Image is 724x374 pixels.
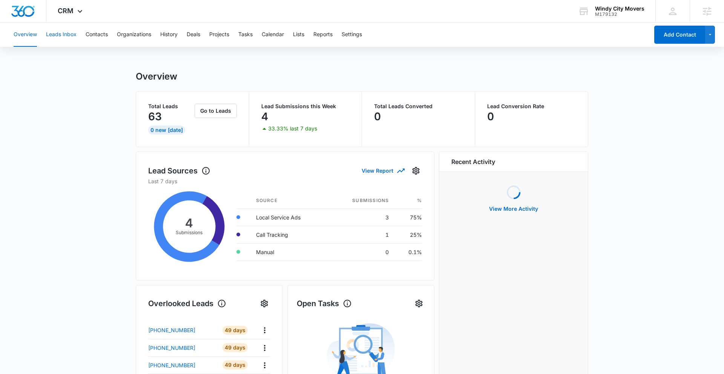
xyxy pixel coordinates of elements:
a: [PHONE_NUMBER] [148,326,217,334]
div: 49 Days [222,343,248,352]
a: [PHONE_NUMBER] [148,361,217,369]
th: Source [250,193,328,209]
button: Contacts [86,23,108,47]
div: v 4.0.25 [21,12,37,18]
button: Calendar [262,23,284,47]
td: 75% [395,208,422,226]
h1: Overview [136,71,177,82]
div: Domain: [DOMAIN_NAME] [20,20,83,26]
td: 1 [328,226,395,243]
div: Domain Overview [29,44,67,49]
button: Go to Leads [195,104,237,118]
p: 33.33% last 7 days [268,126,317,131]
h1: Overlooked Leads [148,298,226,309]
td: 3 [328,208,395,226]
h6: Recent Activity [451,157,495,166]
img: tab_domain_overview_orange.svg [20,44,26,50]
div: 49 Days [222,360,248,369]
p: 63 [148,110,162,123]
td: Call Tracking [250,226,328,243]
p: 4 [261,110,268,123]
h1: Lead Sources [148,165,210,176]
td: Local Service Ads [250,208,328,226]
th: % [395,193,422,209]
button: Actions [259,324,270,336]
div: Keywords by Traffic [83,44,127,49]
button: View More Activity [482,200,546,218]
button: Leads Inbox [46,23,77,47]
p: [PHONE_NUMBER] [148,361,195,369]
img: website_grey.svg [12,20,18,26]
p: Last 7 days [148,177,422,185]
div: 0 New [DATE] [148,126,185,135]
span: CRM [58,7,74,15]
button: Deals [187,23,200,47]
button: Overview [14,23,37,47]
p: Lead Conversion Rate [487,104,576,109]
button: Settings [258,297,270,310]
p: Lead Submissions this Week [261,104,350,109]
a: [PHONE_NUMBER] [148,344,217,352]
button: Projects [209,23,229,47]
img: logo_orange.svg [12,12,18,18]
button: View Report [362,164,404,177]
button: Settings [413,297,425,310]
button: Settings [410,165,422,177]
button: Reports [313,23,333,47]
button: Organizations [117,23,151,47]
th: Submissions [328,193,395,209]
td: 25% [395,226,422,243]
button: History [160,23,178,47]
button: Settings [342,23,362,47]
td: 0 [328,243,395,261]
h1: Open Tasks [297,298,352,309]
td: 0.1% [395,243,422,261]
button: Actions [259,342,270,354]
p: [PHONE_NUMBER] [148,344,195,352]
div: account name [595,6,644,12]
div: 49 Days [222,326,248,335]
button: Lists [293,23,304,47]
p: 0 [374,110,381,123]
p: Total Leads [148,104,193,109]
div: account id [595,12,644,17]
a: Go to Leads [195,107,237,114]
p: Total Leads Converted [374,104,463,109]
button: Add Contact [654,26,705,44]
button: Actions [259,359,270,371]
p: 0 [487,110,494,123]
td: Manual [250,243,328,261]
p: [PHONE_NUMBER] [148,326,195,334]
img: tab_keywords_by_traffic_grey.svg [75,44,81,50]
button: Tasks [238,23,253,47]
